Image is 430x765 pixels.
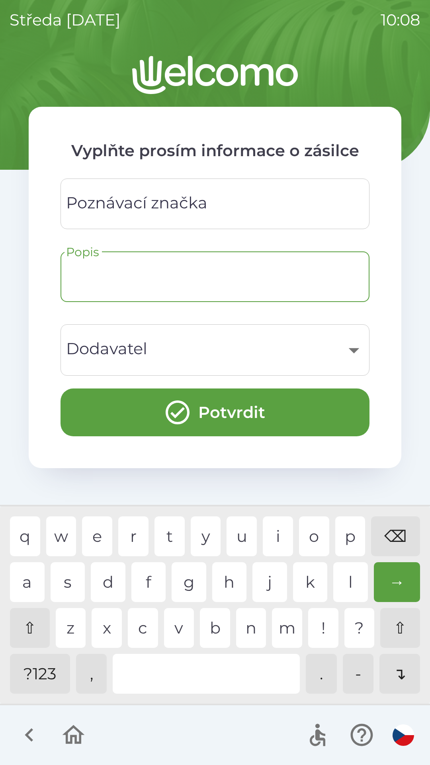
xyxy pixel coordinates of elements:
[381,8,420,32] p: 10:08
[10,8,121,32] p: středa [DATE]
[393,724,414,746] img: cs flag
[61,388,369,436] button: Potvrdit
[66,243,99,261] label: Popis
[61,139,369,163] p: Vyplňte prosím informace o zásilce
[29,56,401,94] img: Logo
